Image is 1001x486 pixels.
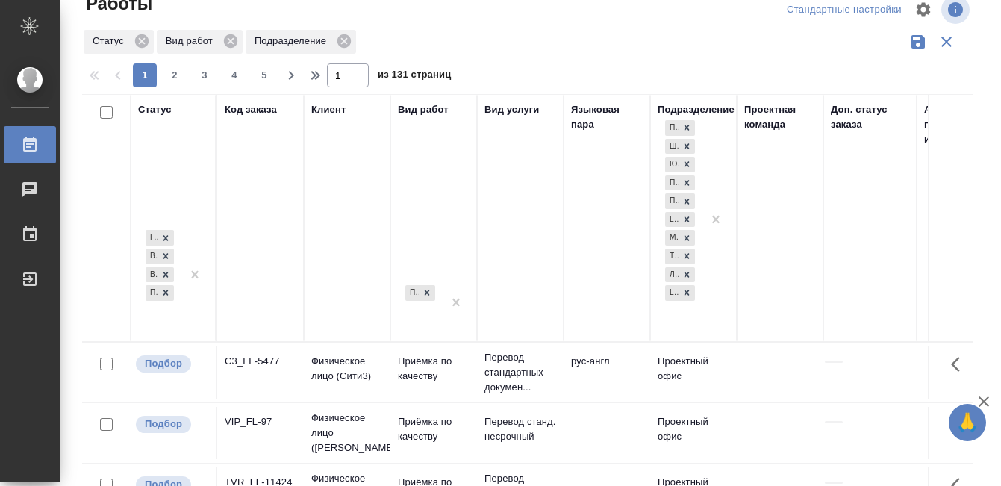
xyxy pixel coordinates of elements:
[658,102,735,117] div: Подразделение
[484,350,556,395] p: Перевод стандартных докумен...
[932,28,961,56] button: Сбросить фильтры
[311,354,383,384] p: Физическое лицо (Сити3)
[144,247,175,266] div: Готов к работе, В работе, В ожидании, Подбор
[225,354,296,369] div: C3_FL-5477
[664,211,696,229] div: Прямая загрузка (шаблонные документы), Шаблонные документы, Юридический, Проектный офис, Проектна...
[144,266,175,284] div: Готов к работе, В работе, В ожидании, Подбор
[134,414,208,434] div: Можно подбирать исполнителей
[138,102,172,117] div: Статус
[664,266,696,284] div: Прямая загрузка (шаблонные документы), Шаблонные документы, Юридический, Проектный офис, Проектна...
[225,102,277,117] div: Код заказа
[144,228,175,247] div: Готов к работе, В работе, В ожидании, Подбор
[664,192,696,211] div: Прямая загрузка (шаблонные документы), Шаблонные документы, Юридический, Проектный офис, Проектна...
[665,193,679,209] div: Проектная группа
[145,356,182,371] p: Подбор
[222,68,246,83] span: 4
[93,34,129,49] p: Статус
[144,284,175,302] div: Готов к работе, В работе, В ожидании, Подбор
[664,155,696,174] div: Прямая загрузка (шаблонные документы), Шаблонные документы, Юридический, Проектный офис, Проектна...
[924,102,996,147] div: Автор последнего изменения
[252,68,276,83] span: 5
[146,249,158,264] div: В работе
[664,119,696,137] div: Прямая загрузка (шаблонные документы), Шаблонные документы, Юридический, Проектный офис, Проектна...
[664,247,696,266] div: Прямая загрузка (шаблонные документы), Шаблонные документы, Юридический, Проектный офис, Проектна...
[157,30,243,54] div: Вид работ
[665,120,679,136] div: Прямая загрузка (шаблонные документы)
[665,139,679,155] div: Шаблонные документы
[665,157,679,172] div: Юридический
[664,228,696,247] div: Прямая загрузка (шаблонные документы), Шаблонные документы, Юридический, Проектный офис, Проектна...
[484,102,540,117] div: Вид услуги
[665,212,679,228] div: LegalQA
[650,346,737,399] td: Проектный офис
[252,63,276,87] button: 5
[398,354,470,384] p: Приёмка по качеству
[311,411,383,455] p: Физическое лицо ([PERSON_NAME])
[665,285,679,301] div: LocQA
[904,28,932,56] button: Сохранить фильтры
[571,102,643,132] div: Языковая пара
[564,346,650,399] td: рус-англ
[193,63,216,87] button: 3
[831,102,909,132] div: Доп. статус заказа
[398,414,470,444] p: Приёмка по качеству
[146,230,158,246] div: Готов к работе
[145,417,182,432] p: Подбор
[222,63,246,87] button: 4
[955,407,980,438] span: 🙏
[163,68,187,83] span: 2
[193,68,216,83] span: 3
[166,34,218,49] p: Вид работ
[664,174,696,193] div: Прямая загрузка (шаблонные документы), Шаблонные документы, Юридический, Проектный офис, Проектна...
[405,285,419,301] div: Приёмка по качеству
[311,102,346,117] div: Клиент
[664,137,696,156] div: Прямая загрузка (шаблонные документы), Шаблонные документы, Юридический, Проектный офис, Проектна...
[664,284,696,302] div: Прямая загрузка (шаблонные документы), Шаблонные документы, Юридический, Проектный офис, Проектна...
[163,63,187,87] button: 2
[146,285,158,301] div: Подбор
[665,230,679,246] div: Медицинский
[949,404,986,441] button: 🙏
[484,414,556,444] p: Перевод станд. несрочный
[225,414,296,429] div: VIP_FL-97
[134,354,208,374] div: Можно подбирать исполнителей
[665,175,679,191] div: Проектный офис
[665,267,679,283] div: Локализация
[84,30,154,54] div: Статус
[378,66,451,87] span: из 131 страниц
[398,102,449,117] div: Вид работ
[942,346,978,382] button: Здесь прячутся важные кнопки
[744,102,816,132] div: Проектная команда
[146,267,158,283] div: В ожидании
[404,284,437,302] div: Приёмка по качеству
[942,407,978,443] button: Здесь прячутся важные кнопки
[650,407,737,459] td: Проектный офис
[255,34,331,49] p: Подразделение
[246,30,356,54] div: Подразделение
[665,249,679,264] div: Технический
